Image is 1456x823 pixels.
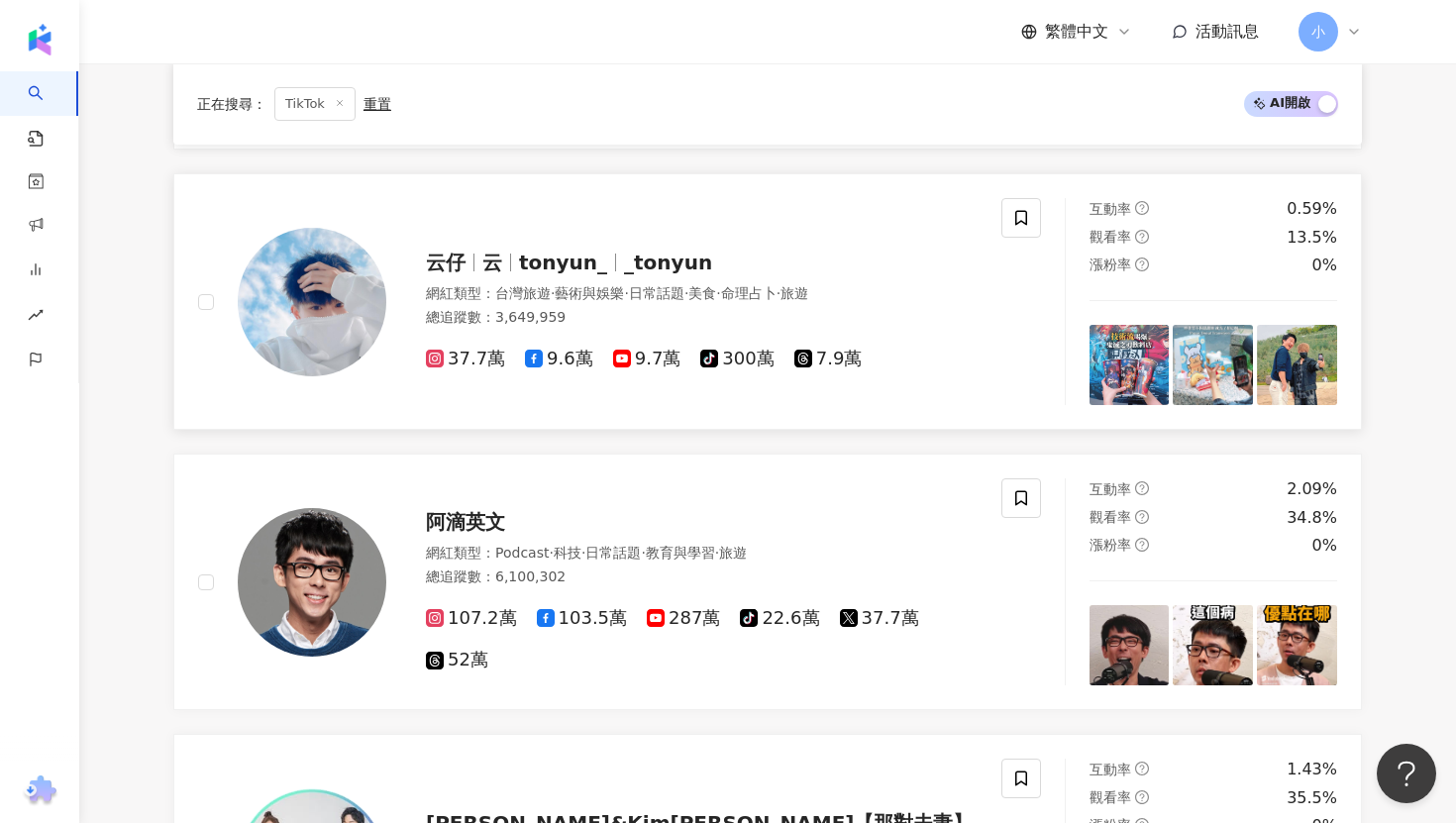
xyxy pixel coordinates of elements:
img: post-image [1257,325,1337,405]
span: 藝術與娛樂 [555,285,624,301]
span: 繁體中文 [1045,21,1108,43]
span: Podcast [495,545,549,561]
span: 觀看率 [1090,789,1131,805]
a: KOL Avatar云仔云tonyun__tonyun網紅類型：台灣旅遊·藝術與娛樂·日常話題·美食·命理占卜·旅遊總追蹤數：3,649,95937.7萬9.6萬9.7萬300萬7.9萬互動率q... [173,173,1362,430]
span: 300萬 [700,349,774,369]
span: · [684,285,688,301]
span: _tonyun [624,251,712,274]
a: KOL Avatar阿滴英文網紅類型：Podcast·科技·日常話題·教育與學習·旅遊總追蹤數：6,100,302107.2萬103.5萬287萬22.6萬37.7萬52萬互動率question... [173,454,1362,710]
div: 0% [1312,535,1337,557]
div: 總追蹤數 ： 3,649,959 [426,308,978,328]
div: 總追蹤數 ： 6,100,302 [426,567,978,587]
span: 9.7萬 [613,349,681,369]
img: post-image [1090,605,1170,685]
span: 互動率 [1090,481,1131,497]
span: · [641,545,645,561]
div: 34.8% [1287,507,1337,529]
span: 287萬 [647,608,720,629]
span: 美食 [688,285,716,301]
span: 教育與學習 [646,545,715,561]
span: 觀看率 [1090,229,1131,245]
span: 活動訊息 [1196,22,1259,41]
img: logo icon [24,24,55,55]
span: 37.7萬 [840,608,919,629]
span: 旅遊 [719,545,747,561]
span: · [777,285,780,301]
span: question-circle [1135,201,1149,215]
span: 107.2萬 [426,608,517,629]
div: 13.5% [1287,227,1337,249]
span: · [581,545,585,561]
img: post-image [1257,605,1337,685]
span: 正在搜尋 ： [197,96,266,112]
span: 7.9萬 [794,349,863,369]
span: 命理占卜 [721,285,777,301]
div: 35.5% [1287,787,1337,809]
span: question-circle [1135,510,1149,524]
img: post-image [1090,325,1170,405]
img: KOL Avatar [238,228,386,376]
span: question-circle [1135,790,1149,804]
span: 22.6萬 [740,608,819,629]
img: chrome extension [21,775,59,807]
span: question-circle [1135,257,1149,271]
span: · [715,545,719,561]
iframe: Help Scout Beacon - Open [1377,744,1436,803]
div: 1.43% [1287,759,1337,780]
span: 漲粉率 [1090,257,1131,272]
span: rise [28,295,44,340]
span: question-circle [1135,230,1149,244]
div: 2.09% [1287,478,1337,500]
span: 科技 [554,545,581,561]
img: post-image [1173,605,1253,685]
span: 旅遊 [780,285,808,301]
span: 37.7萬 [426,349,505,369]
img: post-image [1173,325,1253,405]
span: 云仔 [426,251,466,274]
span: 漲粉率 [1090,537,1131,553]
span: question-circle [1135,481,1149,495]
span: 日常話題 [585,545,641,561]
span: TikTok [274,87,356,121]
div: 網紅類型 ： [426,544,978,564]
div: 重置 [364,96,391,112]
span: · [551,285,555,301]
span: 云 [482,251,502,274]
span: 互動率 [1090,201,1131,217]
span: 日常話題 [629,285,684,301]
span: question-circle [1135,762,1149,775]
span: question-circle [1135,538,1149,552]
span: 互動率 [1090,762,1131,777]
span: · [624,285,628,301]
span: · [716,285,720,301]
div: 0% [1312,255,1337,276]
div: 0.59% [1287,198,1337,220]
span: 小 [1311,21,1325,43]
span: 9.6萬 [525,349,593,369]
span: · [549,545,553,561]
img: KOL Avatar [238,508,386,657]
span: 台灣旅遊 [495,285,551,301]
span: 觀看率 [1090,509,1131,525]
div: 網紅類型 ： [426,284,978,304]
span: tonyun_ [519,251,607,274]
span: 52萬 [426,650,488,670]
span: 103.5萬 [537,608,628,629]
a: search [28,71,67,149]
span: 阿滴英文 [426,510,505,534]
